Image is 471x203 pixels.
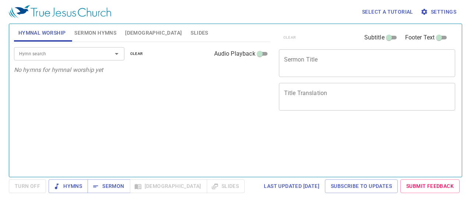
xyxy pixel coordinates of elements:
button: Settings [419,5,459,19]
span: Footer Text [405,33,435,42]
a: Last updated [DATE] [261,179,322,193]
span: Last updated [DATE] [264,182,319,191]
a: Submit Feedback [400,179,460,193]
span: Submit Feedback [406,182,454,191]
button: Sermon [88,179,130,193]
span: Select a tutorial [362,7,413,17]
span: Sermon Hymns [74,28,116,38]
span: Sermon [93,182,124,191]
span: Subscribe to Updates [331,182,392,191]
span: clear [130,50,143,57]
span: Audio Playback [214,49,255,58]
span: [DEMOGRAPHIC_DATA] [125,28,182,38]
a: Subscribe to Updates [325,179,398,193]
span: Subtitle [364,33,385,42]
iframe: from-child [276,118,421,179]
button: Select a tutorial [359,5,416,19]
span: Hymns [54,182,82,191]
button: clear [126,49,148,58]
img: True Jesus Church [9,5,111,18]
button: Hymns [49,179,88,193]
span: Slides [191,28,208,38]
button: Open [111,49,122,59]
span: Hymnal Worship [18,28,66,38]
span: Settings [422,7,456,17]
i: No hymns for hymnal worship yet [14,66,103,73]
